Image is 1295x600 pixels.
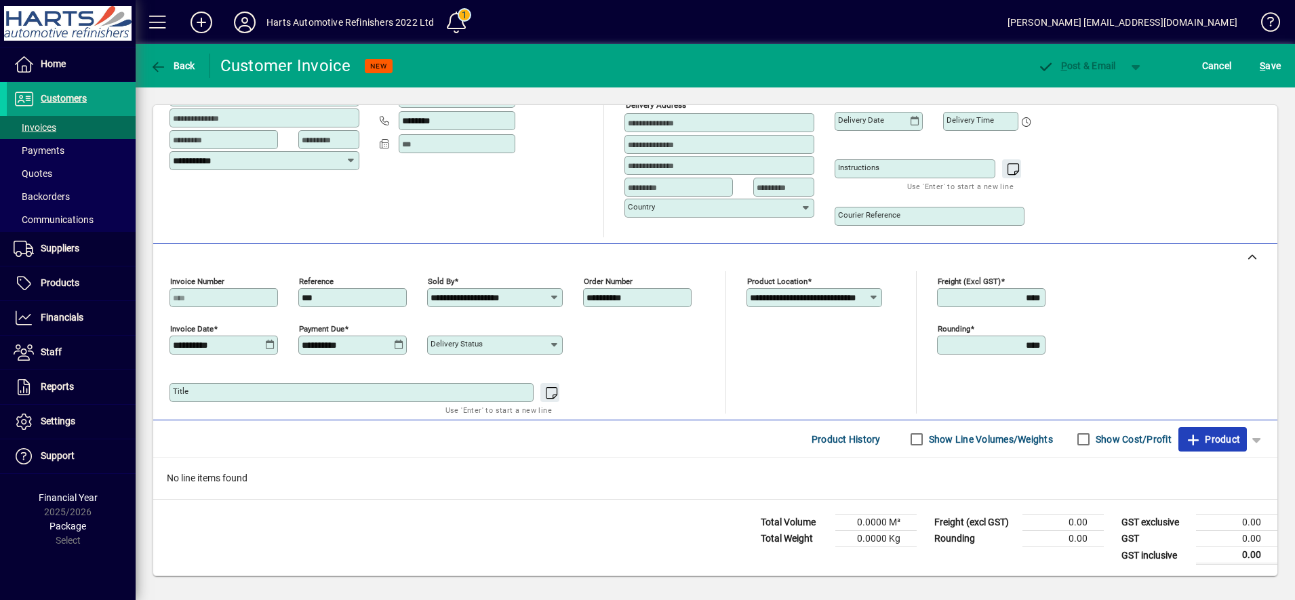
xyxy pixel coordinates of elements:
[428,277,454,286] mat-label: Sold by
[1008,12,1237,33] div: [PERSON_NAME] [EMAIL_ADDRESS][DOMAIN_NAME]
[1022,515,1104,531] td: 0.00
[926,433,1053,446] label: Show Line Volumes/Weights
[7,232,136,266] a: Suppliers
[1115,531,1196,547] td: GST
[1260,60,1265,71] span: S
[445,402,552,418] mat-hint: Use 'Enter' to start a new line
[1115,515,1196,531] td: GST exclusive
[7,116,136,139] a: Invoices
[835,531,917,547] td: 0.0000 Kg
[266,12,434,33] div: Harts Automotive Refinishers 2022 Ltd
[41,450,75,461] span: Support
[838,210,900,220] mat-label: Courier Reference
[41,243,79,254] span: Suppliers
[806,427,886,452] button: Product History
[1061,60,1067,71] span: P
[299,324,344,334] mat-label: Payment due
[170,324,214,334] mat-label: Invoice date
[173,386,188,396] mat-label: Title
[7,336,136,369] a: Staff
[170,277,224,286] mat-label: Invoice number
[153,458,1277,499] div: No line items found
[7,208,136,231] a: Communications
[1115,547,1196,564] td: GST inclusive
[812,428,881,450] span: Product History
[146,54,199,78] button: Back
[41,346,62,357] span: Staff
[180,10,223,35] button: Add
[150,60,195,71] span: Back
[14,145,64,156] span: Payments
[41,416,75,426] span: Settings
[1022,531,1104,547] td: 0.00
[299,277,334,286] mat-label: Reference
[431,339,483,348] mat-label: Delivery status
[7,139,136,162] a: Payments
[947,115,994,125] mat-label: Delivery time
[14,122,56,133] span: Invoices
[41,312,83,323] span: Financials
[928,531,1022,547] td: Rounding
[223,10,266,35] button: Profile
[1202,55,1232,77] span: Cancel
[938,277,1001,286] mat-label: Freight (excl GST)
[584,277,633,286] mat-label: Order number
[41,93,87,104] span: Customers
[7,185,136,208] a: Backorders
[1185,428,1240,450] span: Product
[39,492,98,503] span: Financial Year
[1031,54,1123,78] button: Post & Email
[1196,531,1277,547] td: 0.00
[907,178,1014,194] mat-hint: Use 'Enter' to start a new line
[7,266,136,300] a: Products
[41,277,79,288] span: Products
[370,62,387,71] span: NEW
[1196,515,1277,531] td: 0.00
[628,202,655,212] mat-label: Country
[747,277,808,286] mat-label: Product location
[7,301,136,335] a: Financials
[41,381,74,392] span: Reports
[754,531,835,547] td: Total Weight
[838,163,879,172] mat-label: Instructions
[220,55,351,77] div: Customer Invoice
[14,214,94,225] span: Communications
[938,324,970,334] mat-label: Rounding
[754,515,835,531] td: Total Volume
[1037,60,1116,71] span: ost & Email
[1251,3,1278,47] a: Knowledge Base
[14,191,70,202] span: Backorders
[928,515,1022,531] td: Freight (excl GST)
[7,370,136,404] a: Reports
[49,521,86,532] span: Package
[838,115,884,125] mat-label: Delivery date
[7,47,136,81] a: Home
[7,405,136,439] a: Settings
[1260,55,1281,77] span: ave
[1196,547,1277,564] td: 0.00
[7,439,136,473] a: Support
[1178,427,1247,452] button: Product
[835,515,917,531] td: 0.0000 M³
[14,168,52,179] span: Quotes
[7,162,136,185] a: Quotes
[1093,433,1172,446] label: Show Cost/Profit
[1199,54,1235,78] button: Cancel
[41,58,66,69] span: Home
[136,54,210,78] app-page-header-button: Back
[1256,54,1284,78] button: Save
